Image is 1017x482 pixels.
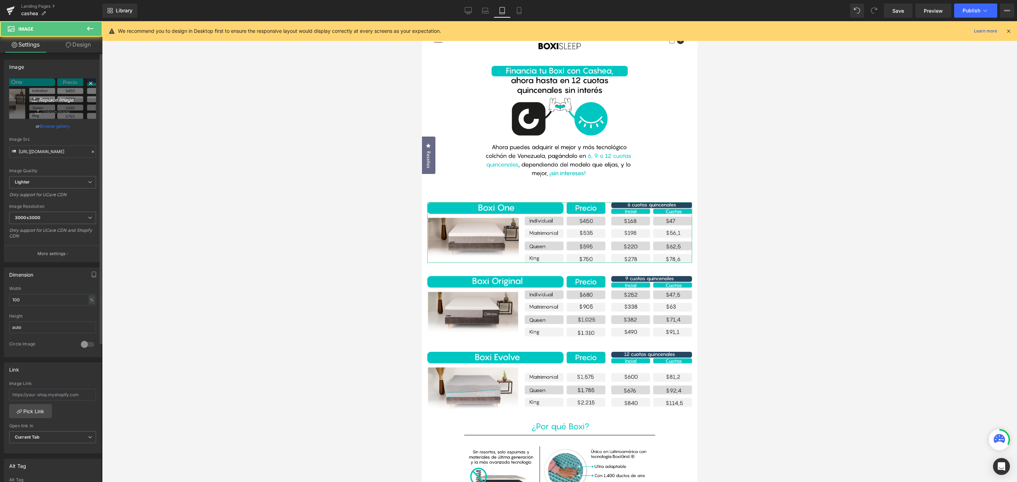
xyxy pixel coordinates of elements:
[15,179,30,185] b: Lighter
[460,4,477,18] a: Desktop
[37,251,66,257] p: More settings
[1000,4,1014,18] button: More
[9,286,96,291] div: Width
[9,145,96,158] input: Link
[9,168,96,173] div: Image Quality
[9,389,96,400] input: https://your-shop.myshopify.com
[971,27,1000,35] a: Learn more
[4,245,101,262] button: More settings
[954,4,997,18] button: Publish
[9,321,96,333] input: auto
[24,94,81,103] i: Replace Image
[15,434,40,440] b: Current Tab
[9,228,96,243] div: Only support for UCare CDN and Shopify CDN
[9,381,96,386] div: Image Link
[924,7,943,14] span: Preview
[477,4,494,18] a: Laptop
[15,215,40,220] b: 3000x3000
[102,4,137,18] a: New Library
[993,458,1010,475] div: Open Intercom Messenger
[2,130,11,147] span: Reseñas
[9,60,24,70] div: Image
[9,423,96,428] div: Open link In
[9,268,34,278] div: Dimension
[9,314,96,319] div: Height
[9,404,52,418] a: Pick Link
[118,27,441,35] p: We recommend you to design in Desktop first to ensure the responsive layout would display correct...
[9,204,96,209] div: Image Resolution
[9,363,19,373] div: Link
[40,120,70,132] a: Browse gallery
[9,137,96,142] div: Image Src
[9,122,96,130] div: or
[18,26,34,32] span: Image
[494,4,511,18] a: Tablet
[11,11,22,28] button: Open navigation
[9,341,74,349] div: Circle Image
[9,294,96,306] input: auto
[867,4,881,18] button: Redo
[89,295,95,305] div: %
[21,4,102,9] a: Landing Pages
[915,4,951,18] a: Preview
[850,4,864,18] button: Undo
[53,37,104,53] a: Design
[9,459,26,469] div: Alt Tag
[511,4,528,18] a: Mobile
[892,7,904,14] span: Save
[116,7,132,14] span: Library
[21,11,38,16] span: cashea
[243,11,264,28] button: Open cart
[963,8,980,13] span: Publish
[9,192,96,202] div: Only support for UCare CDN
[255,16,262,23] span: 0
